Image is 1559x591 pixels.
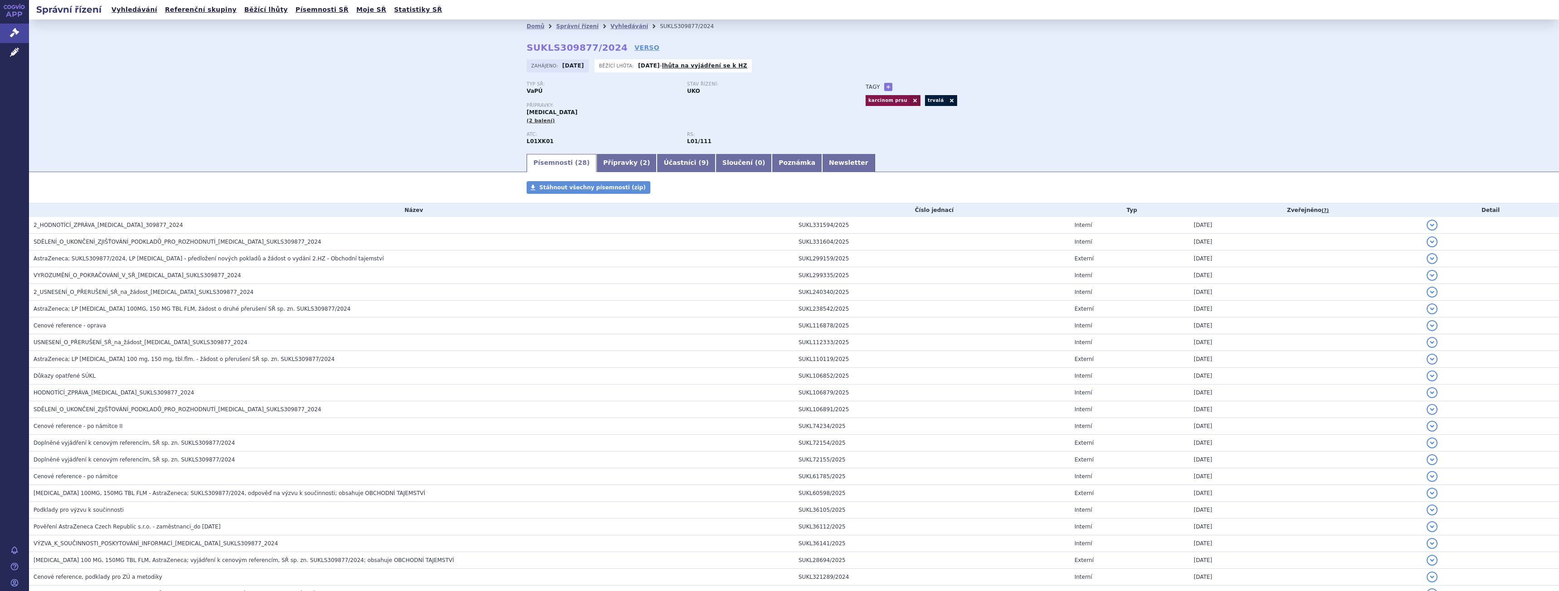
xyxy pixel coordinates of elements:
td: [DATE] [1189,418,1422,435]
span: Cenové reference - po námitce [34,473,118,480]
span: Externí [1075,490,1094,496]
button: detail [1427,404,1438,415]
span: LYNPARZA 100 MG, 150MG TBL FLM, AstraZeneca; vyjádření k cenovým referencím, SŘ sp. zn. SUKLS3098... [34,557,454,563]
span: SDĚLENÍ_O_UKONČENÍ_ZJIŠŤOVÁNÍ_PODKLADŮ_PRO_ROZHODNUTÍ_LYNPARZA_SUKLS309877_2024 [34,406,321,413]
span: HODNOTÍCÍ_ZPRÁVA_LYNPARZA_SUKLS309877_2024 [34,389,194,396]
a: trvalá [925,95,946,106]
td: SUKL331604/2025 [794,234,1070,250]
h2: Správní řízení [29,3,109,16]
span: Interní [1075,322,1092,329]
span: Interní [1075,389,1092,396]
span: Externí [1075,456,1094,463]
button: detail [1427,555,1438,566]
th: Zveřejněno [1189,203,1422,217]
td: [DATE] [1189,569,1422,586]
span: Interní [1075,524,1092,530]
span: Interní [1075,239,1092,245]
span: Důkazy opatřené SÚKL [34,373,96,379]
span: Doplněné vyjádření k cenovým referencím, SŘ sp. zn. SUKLS309877/2024 [34,440,235,446]
button: detail [1427,220,1438,231]
a: lhůta na vyjádření se k HZ [662,62,747,69]
abbr: (?) [1322,207,1329,214]
span: Externí [1075,255,1094,262]
th: Detail [1422,203,1559,217]
a: Statistiky SŘ [391,4,445,16]
td: SUKL61785/2025 [794,468,1070,485]
td: SUKL110119/2025 [794,351,1070,368]
button: detail [1427,303,1438,314]
li: SUKLS309877/2024 [660,19,726,33]
span: Cenové reference - oprava [34,322,106,329]
span: Interní [1075,473,1092,480]
button: detail [1427,421,1438,432]
span: Cenové reference - po námitce II [34,423,123,429]
td: SUKL106879/2025 [794,384,1070,401]
button: detail [1427,488,1438,499]
button: detail [1427,572,1438,582]
strong: olaparib tbl. [687,138,712,144]
button: detail [1427,521,1438,532]
td: SUKL60598/2025 [794,485,1070,502]
a: Běžící lhůty [242,4,290,16]
button: detail [1427,370,1438,381]
td: [DATE] [1189,267,1422,284]
span: Zahájeno: [531,62,560,69]
p: RS: [687,132,838,137]
td: [DATE] [1189,535,1422,552]
td: [DATE] [1189,250,1422,267]
th: Číslo jednací [794,203,1070,217]
span: Doplněné vyjádření k cenovým referencím, SŘ sp. zn. SUKLS309877/2024 [34,456,235,463]
a: VERSO [634,43,659,52]
span: Podklady pro výzvu k součinnosti [34,507,124,513]
td: [DATE] [1189,317,1422,334]
a: Sloučení (0) [716,154,772,172]
p: Přípravky: [527,103,847,108]
td: [DATE] [1189,351,1422,368]
a: Správní řízení [556,23,599,29]
td: [DATE] [1189,452,1422,468]
td: [DATE] [1189,485,1422,502]
button: detail [1427,538,1438,549]
td: [DATE] [1189,234,1422,250]
span: SDĚLENÍ_O_UKONČENÍ_ZJIŠŤOVÁNÍ_PODKLADŮ_PRO_ROZHODNUTÍ_LYNPARZA_SUKLS309877_2024 [34,239,321,245]
span: 0 [758,159,762,166]
span: Interní [1075,222,1092,228]
button: detail [1427,270,1438,281]
td: [DATE] [1189,401,1422,418]
button: detail [1427,337,1438,348]
strong: [DATE] [638,62,660,69]
span: 2_HODNOTÍCÍ_ZPRÁVA_LYNPARZA_309877_2024 [34,222,183,228]
td: SUKL240340/2025 [794,284,1070,301]
a: karcinom prsu [866,95,910,106]
span: Interní [1075,272,1092,279]
button: detail [1427,454,1438,465]
a: Vyhledávání [109,4,160,16]
span: Cenové reference, podklady pro ZÚ a metodiky [34,574,162,580]
p: Stav řízení: [687,82,838,87]
strong: VaPÚ [527,88,542,94]
span: Stáhnout všechny písemnosti (zip) [539,184,646,191]
button: detail [1427,471,1438,482]
span: 2 [643,159,647,166]
a: Přípravky (2) [596,154,657,172]
td: SUKL28694/2025 [794,552,1070,569]
td: [DATE] [1189,519,1422,535]
td: [DATE] [1189,334,1422,351]
td: [DATE] [1189,301,1422,317]
td: [DATE] [1189,552,1422,569]
span: 2_USNESENÍ_O_PŘERUŠENÍ_SŘ_na_žádost_LYNPARZA_SUKLS309877_2024 [34,289,253,295]
a: Moje SŘ [353,4,389,16]
span: Interní [1075,507,1092,513]
button: detail [1427,354,1438,365]
span: AstraZeneca; SUKLS309877/2024, LP LYNPARZA - předložení nových pokladů a žádost o vydání 2.HZ - O... [34,255,384,262]
span: Interní [1075,339,1092,346]
button: detail [1427,320,1438,331]
td: SUKL112333/2025 [794,334,1070,351]
span: LYNPARZA 100MG, 150MG TBL FLM - AstraZeneca; SUKLS309877/2024, odpověď na výzvu k součinnosti; ob... [34,490,425,496]
td: SUKL72155/2025 [794,452,1070,468]
p: Typ SŘ: [527,82,678,87]
td: SUKL74234/2025 [794,418,1070,435]
span: Externí [1075,356,1094,362]
td: SUKL331594/2025 [794,217,1070,234]
th: Název [29,203,794,217]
